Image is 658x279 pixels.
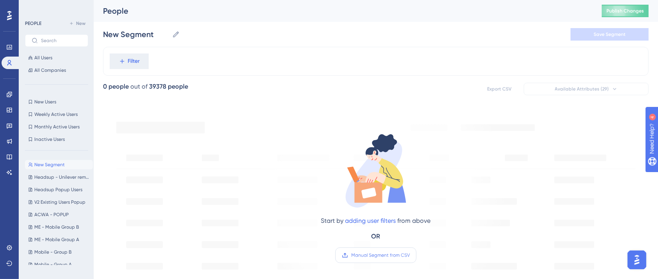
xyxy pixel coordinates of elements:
[149,82,188,91] div: 39378 people
[606,8,644,14] span: Publish Changes
[34,111,78,117] span: Weekly Active Users
[34,211,69,218] span: ACWA - POPUP
[34,224,79,230] span: ME - Mobile Group B
[345,217,396,224] a: adding user filters
[76,20,85,27] span: New
[524,83,649,95] button: Available Attributes (29)
[34,236,79,243] span: ME - Mobile Group A
[34,162,65,168] span: New Segment
[25,210,93,219] button: ACWA - POPUP
[25,122,88,132] button: Monthly Active Users
[34,124,80,130] span: Monthly Active Users
[25,135,88,144] button: Inactive Users
[34,55,52,61] span: All Users
[34,199,85,205] span: V2 Existing Users Popup
[351,252,410,258] span: Manual Segment from CSV
[34,187,82,193] span: Headsup Popup Users
[25,160,93,169] button: New Segment
[625,248,649,272] iframe: UserGuiding AI Assistant Launcher
[25,20,41,27] div: PEOPLE
[25,185,93,194] button: Headsup Popup Users
[25,222,93,232] button: ME - Mobile Group B
[130,82,148,91] div: out of
[66,19,88,28] button: New
[34,67,66,73] span: All Companies
[103,5,582,16] div: People
[25,247,93,257] button: Mobile - Group B
[25,197,93,207] button: V2 Existing Users Popup
[25,66,88,75] button: All Companies
[103,29,169,40] input: Segment Name
[34,174,90,180] span: Headsup - Unilever removed
[594,31,626,37] span: Save Segment
[34,136,65,142] span: Inactive Users
[18,2,49,11] span: Need Help?
[555,86,609,92] span: Available Attributes (29)
[103,82,129,91] div: 0 people
[34,249,71,255] span: Mobile - Group B
[571,28,649,41] button: Save Segment
[25,53,88,62] button: All Users
[25,260,93,269] button: Mobile - Group A
[128,57,140,66] span: Filter
[34,261,72,268] span: Mobile - Group A
[110,53,149,69] button: Filter
[372,232,381,241] div: OR
[480,83,519,95] button: Export CSV
[602,5,649,17] button: Publish Changes
[25,172,93,182] button: Headsup - Unilever removed
[25,235,93,244] button: ME - Mobile Group A
[321,216,431,226] div: Start by from above
[41,38,82,43] input: Search
[25,110,88,119] button: Weekly Active Users
[54,4,57,10] div: 4
[487,86,512,92] span: Export CSV
[34,99,56,105] span: New Users
[25,97,88,107] button: New Users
